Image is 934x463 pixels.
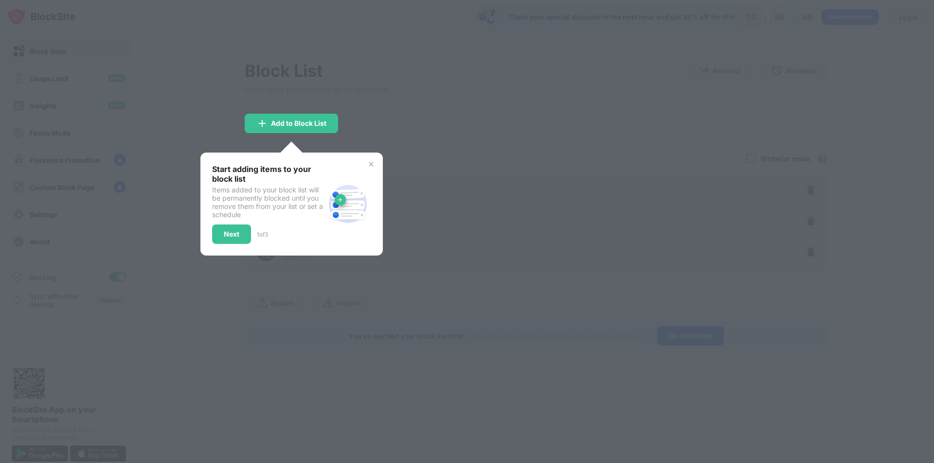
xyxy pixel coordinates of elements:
img: block-site.svg [324,181,371,227]
img: x-button.svg [367,160,375,168]
div: Add to Block List [271,120,326,127]
div: Next [224,230,239,238]
div: Items added to your block list will be permanently blocked until you remove them from your list o... [212,186,324,219]
div: Start adding items to your block list [212,164,324,184]
div: 1 of 3 [257,231,268,238]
